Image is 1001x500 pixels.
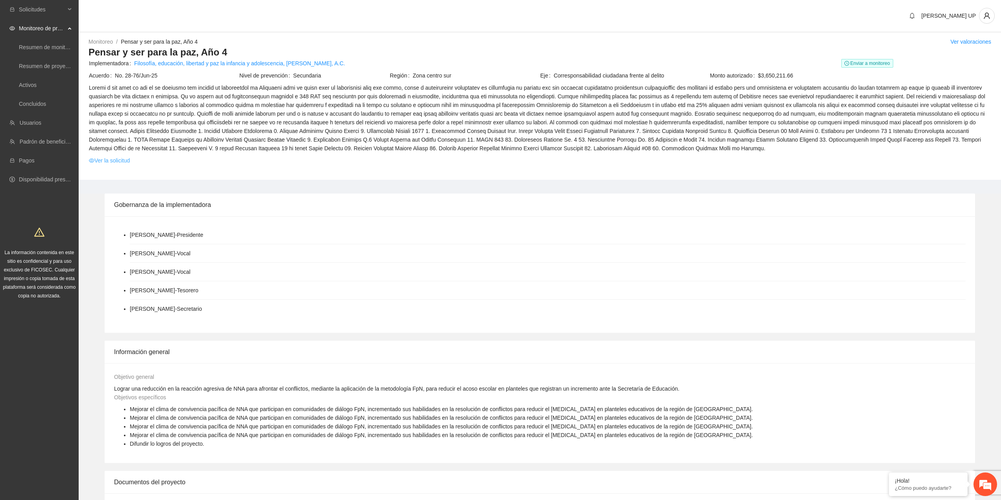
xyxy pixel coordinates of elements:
span: [PERSON_NAME] UP [922,13,976,19]
a: Disponibilidad presupuestal [19,176,86,183]
button: user [979,8,995,24]
a: Ver valoraciones [950,39,991,45]
a: Pagos [19,157,35,164]
span: inbox [9,7,15,12]
span: La información contenida en este sitio es confidencial y para uso exclusivo de FICOSEC. Cualquier... [3,250,76,299]
span: user [979,12,994,19]
span: Nivel de prevención [240,71,293,80]
span: Monitoreo de proyectos [19,20,65,36]
span: Difundir lo logros del proyecto. [130,441,204,447]
li: [PERSON_NAME] - Vocal [130,249,190,258]
span: Enviar a monitoreo [841,59,893,68]
li: [PERSON_NAME] - Presidente [130,231,203,239]
span: $3,650,211.66 [758,71,991,80]
a: Concluidos [19,101,46,107]
a: Resumen de monitoreo [19,44,76,50]
span: Mejorar el clima de convivencia pacífica de NNA que participan en comunidades de diálogo FpN, inc... [130,406,753,412]
span: warning [34,227,44,237]
span: Monto autorizado [710,71,758,80]
span: Implementadora [89,59,134,68]
li: [PERSON_NAME] - Tesorero [130,286,198,295]
div: Minimizar ventana de chat en vivo [129,4,148,23]
span: No. 28-76/Jun-25 [115,71,238,80]
span: bell [906,13,918,19]
span: Eje [540,71,554,80]
a: Usuarios [20,120,41,126]
div: Información general [114,341,966,363]
span: clock-circle [844,61,849,66]
span: Secundaria [293,71,389,80]
a: Padrón de beneficiarios [20,138,77,145]
div: ¡Hola! [895,478,962,484]
span: Objetivo general [114,374,154,380]
span: Región [390,71,413,80]
li: [PERSON_NAME] - Vocal [130,268,190,276]
a: Monitoreo [88,39,113,45]
span: Mejorar el clima de convivencia pacífica de NNA que participan en comunidades de diálogo FpN, inc... [130,432,753,438]
a: Filosofía, educación, libertad y paz la infancia y adolescencia, [PERSON_NAME], A.C. [134,59,345,68]
a: Pensar y ser para la paz, Año 4 [121,39,197,45]
a: Activos [19,82,37,88]
span: / [116,39,118,45]
button: bell [906,9,918,22]
li: [PERSON_NAME] - Secretario [130,304,202,313]
div: Gobernanza de la implementadora [114,194,966,216]
h3: Pensar y ser para la paz, Año 4 [88,46,991,59]
span: Zona centro sur [413,71,539,80]
span: Loremi d sit amet co adi el se doeiusmo tem incidid ut laboreetdol ma Aliquaeni admi ve quisn exe... [89,83,991,153]
p: ¿Cómo puedo ayudarte? [895,485,962,491]
span: Lograr una reducción en la reacción agresiva de NNA para afrontar el conflictos, mediante la apli... [114,386,679,392]
span: Acuerdo [89,71,115,80]
div: Chatee con nosotros ahora [41,40,132,50]
a: eyeVer la solicitud [89,156,130,165]
span: Mejorar el clima de convivencia pacífica de NNA que participan en comunidades de diálogo FpN, inc... [130,415,753,421]
span: eye [89,158,94,163]
span: Corresponsabilidad ciudadana frente al delito [554,71,690,80]
span: Mejorar el clima de convivencia pacífica de NNA que participan en comunidades de diálogo FpN, inc... [130,423,753,430]
div: Documentos del proyecto [114,471,966,493]
span: Solicitudes [19,2,65,17]
span: Estamos en línea. [46,105,109,185]
textarea: Escriba su mensaje y pulse “Intro” [4,215,150,242]
span: Objetivos específicos [114,394,166,400]
a: Resumen de proyectos aprobados [19,63,103,69]
span: eye [9,26,15,31]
